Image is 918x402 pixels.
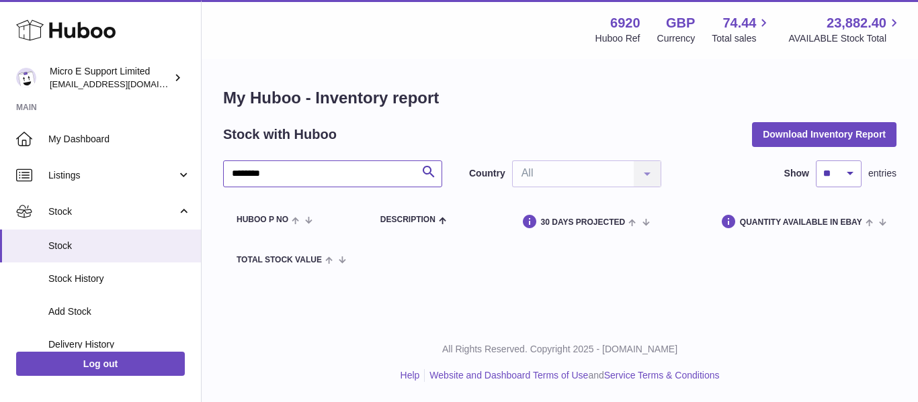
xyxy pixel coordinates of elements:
[380,215,435,224] span: Description
[784,167,809,180] label: Show
[610,14,640,32] strong: 6920
[16,352,185,376] a: Log out
[788,14,902,45] a: 23,882.40 AVAILABLE Stock Total
[788,32,902,45] span: AVAILABLE Stock Total
[50,65,171,91] div: Micro E Support Limited
[237,215,288,224] span: Huboo P no
[48,338,191,351] span: Delivery History
[212,343,907,356] p: All Rights Reserved. Copyright 2025 - [DOMAIN_NAME]
[48,272,191,285] span: Stock History
[429,370,588,381] a: Website and Dashboard Terms of Use
[48,133,191,146] span: My Dashboard
[604,370,720,381] a: Service Terms & Conditions
[868,167,896,180] span: entries
[50,79,198,89] span: [EMAIL_ADDRESS][DOMAIN_NAME]
[469,167,505,180] label: Country
[722,14,756,32] span: 74.44
[541,218,626,227] span: 30 DAYS PROJECTED
[712,32,771,45] span: Total sales
[595,32,640,45] div: Huboo Ref
[48,169,177,182] span: Listings
[740,218,862,227] span: Quantity Available in eBay
[237,256,322,264] span: Total stock value
[666,14,695,32] strong: GBP
[657,32,696,45] div: Currency
[752,122,896,146] button: Download Inventory Report
[223,87,896,109] h1: My Huboo - Inventory report
[48,205,177,218] span: Stock
[827,14,886,32] span: 23,882.40
[401,370,420,381] a: Help
[16,68,36,88] img: contact@micropcsupport.com
[48,305,191,318] span: Add Stock
[712,14,771,45] a: 74.44 Total sales
[223,125,337,144] h2: Stock with Huboo
[425,369,719,382] li: and
[48,240,191,252] span: Stock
